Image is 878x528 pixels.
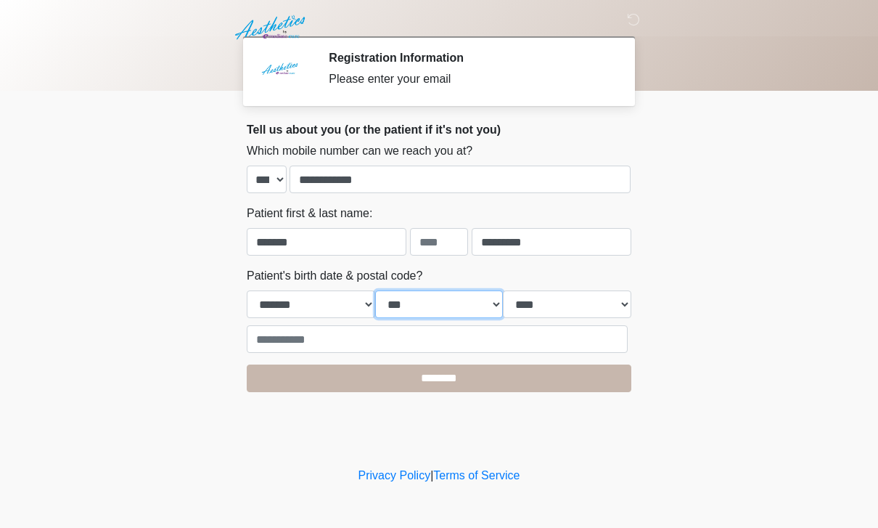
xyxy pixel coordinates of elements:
[232,11,311,44] img: Aesthetics by Emediate Cure Logo
[258,51,301,94] img: Agent Avatar
[247,205,372,222] label: Patient first & last name:
[247,267,422,285] label: Patient's birth date & postal code?
[329,51,610,65] h2: Registration Information
[247,123,631,137] h2: Tell us about you (or the patient if it's not you)
[358,469,431,482] a: Privacy Policy
[329,70,610,88] div: Please enter your email
[430,469,433,482] a: |
[433,469,520,482] a: Terms of Service
[247,142,472,160] label: Which mobile number can we reach you at?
